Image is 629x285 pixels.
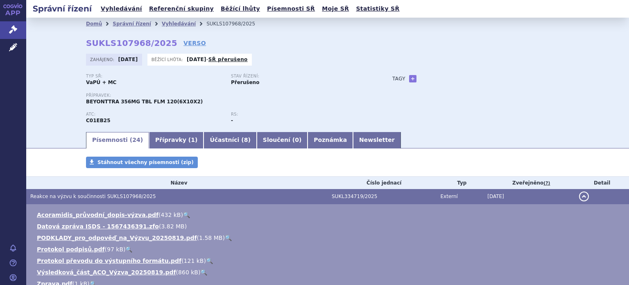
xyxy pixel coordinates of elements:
a: SŘ přerušeno [208,57,248,62]
a: Účastníci (8) [204,132,256,148]
span: 860 kB [178,269,198,276]
a: 🔍 [200,269,207,276]
a: Výsledková_část_ACO_Výzva_20250819.pdf [37,269,176,276]
li: SUKLS107968/2025 [206,18,266,30]
th: Typ [437,177,484,189]
a: Domů [86,21,102,27]
span: 8 [244,137,248,143]
a: PODKLADY_pro_odpověď_na_Výzvu_20250819.pdf [37,235,197,241]
span: Stáhnout všechny písemnosti (zip) [97,160,194,165]
a: Protokol převodu do výstupního formátu.pdf [37,258,181,264]
span: 1.58 MB [199,235,222,241]
a: Vyhledávání [98,3,145,14]
span: 121 kB [184,258,204,264]
a: Přípravky (1) [149,132,204,148]
a: Běžící lhůty [218,3,262,14]
a: Newsletter [353,132,401,148]
a: Protokol podpisů.pdf [37,246,105,253]
a: 🔍 [206,258,213,264]
strong: SUKLS107968/2025 [86,38,177,48]
a: Referenční skupiny [147,3,216,14]
strong: [DATE] [187,57,206,62]
h3: Tagy [392,74,405,84]
th: Číslo jednací [328,177,437,189]
span: 3.82 MB [161,223,184,230]
li: ( ) [37,211,621,219]
td: SUKL334719/2025 [328,189,437,204]
p: Stav řízení: [231,74,368,79]
span: 1 [191,137,195,143]
h2: Správní řízení [26,3,98,14]
p: ATC: [86,112,223,117]
a: Písemnosti (24) [86,132,149,148]
a: Poznámka [308,132,353,148]
button: detail [579,192,589,201]
th: Název [26,177,328,189]
a: Vyhledávání [162,21,196,27]
a: Správní řízení [113,21,151,27]
a: Písemnosti SŘ [265,3,317,14]
a: Sloučení (0) [257,132,308,148]
p: Přípravek: [86,93,376,98]
strong: VaPÚ + MC [86,80,116,85]
span: Běžící lhůta: [152,56,185,63]
strong: Přerušeno [231,80,259,85]
li: ( ) [37,268,621,276]
strong: AKORAMIDIS [86,118,111,123]
a: Moje SŘ [319,3,351,14]
a: 🔍 [125,246,132,253]
span: Zahájeno: [90,56,116,63]
a: Stáhnout všechny písemnosti (zip) [86,157,198,168]
li: ( ) [37,245,621,253]
td: [DATE] [483,189,575,204]
strong: [DATE] [118,57,138,62]
li: ( ) [37,222,621,230]
span: 0 [295,137,299,143]
p: RS: [231,112,368,117]
a: Datová zpráva ISDS - 1567436391.zfo [37,223,159,230]
li: ( ) [37,234,621,242]
strong: - [231,118,233,123]
a: Statistiky SŘ [353,3,402,14]
li: ( ) [37,257,621,265]
span: BEYONTTRA 356MG TBL FLM 120(6X10X2) [86,99,203,105]
a: VERSO [183,39,206,47]
a: Acoramidis_průvodní_dopis-výzva.pdf [37,212,158,218]
th: Zveřejněno [483,177,575,189]
p: Typ SŘ: [86,74,223,79]
span: Reakce na výzvu k součinnosti SUKLS107968/2025 [30,194,156,199]
abbr: (?) [543,180,550,186]
p: - [187,56,248,63]
a: 🔍 [183,212,190,218]
span: Externí [441,194,458,199]
span: 24 [132,137,140,143]
span: 97 kB [107,246,123,253]
span: 432 kB [161,212,181,218]
a: 🔍 [225,235,232,241]
th: Detail [575,177,629,189]
a: + [409,75,416,82]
